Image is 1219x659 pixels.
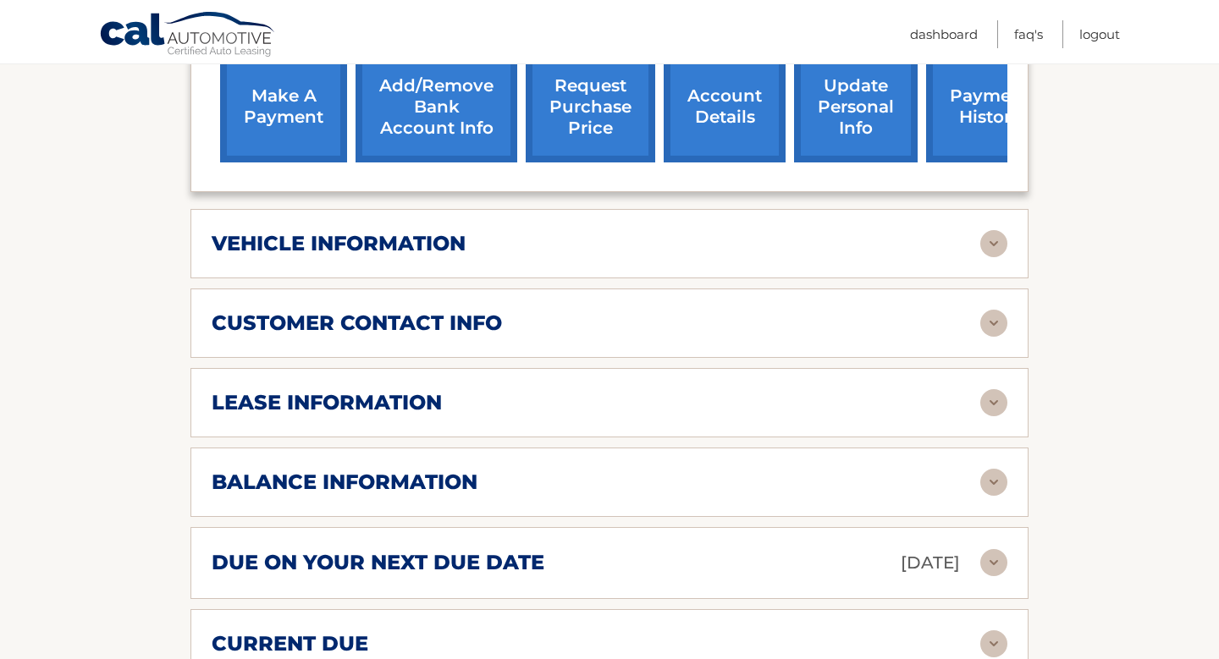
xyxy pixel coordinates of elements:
img: accordion-rest.svg [980,310,1007,337]
a: make a payment [220,52,347,162]
a: FAQ's [1014,20,1043,48]
a: Cal Automotive [99,11,277,60]
h2: balance information [212,470,477,495]
a: update personal info [794,52,918,162]
h2: lease information [212,390,442,415]
img: accordion-rest.svg [980,630,1007,657]
a: Dashboard [910,20,978,48]
a: account details [664,52,786,162]
h2: vehicle information [212,231,466,256]
h2: due on your next due date [212,550,544,575]
h2: current due [212,631,368,656]
img: accordion-rest.svg [980,549,1007,576]
p: [DATE] [901,548,960,578]
a: request purchase price [526,52,655,162]
h2: customer contact info [212,310,502,336]
a: Add/Remove bank account info [356,52,517,162]
img: accordion-rest.svg [980,389,1007,416]
a: payment history [926,52,1053,162]
a: Logout [1079,20,1120,48]
img: accordion-rest.svg [980,230,1007,257]
img: accordion-rest.svg [980,469,1007,496]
